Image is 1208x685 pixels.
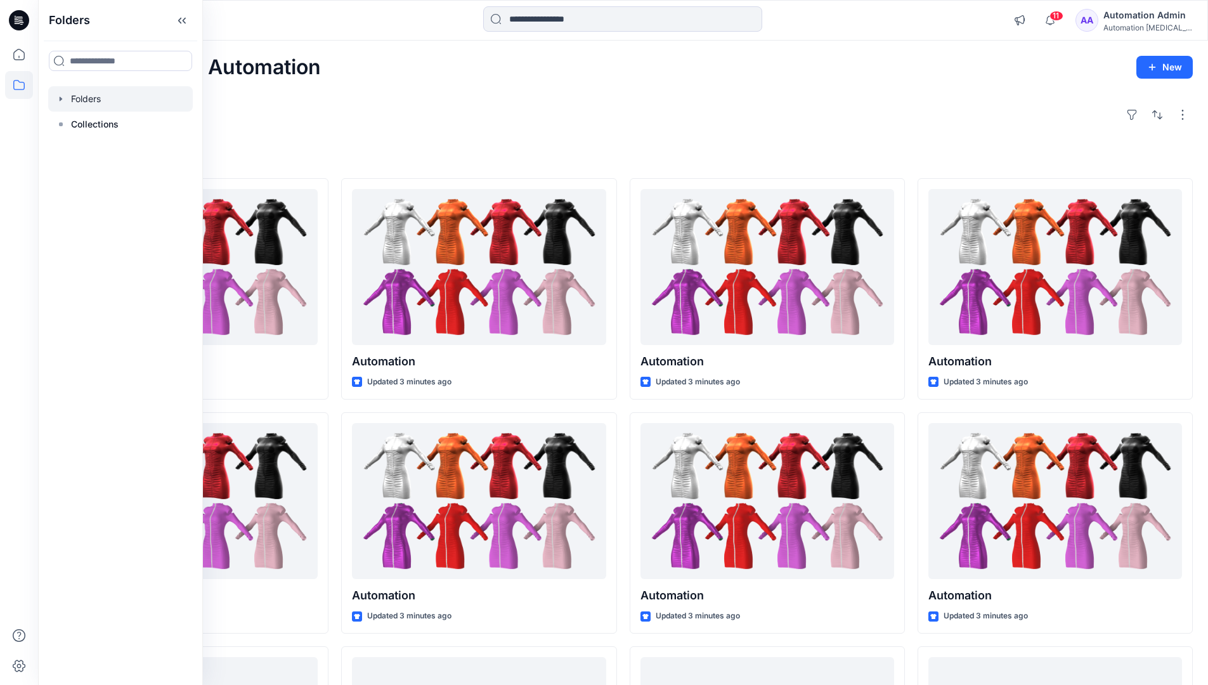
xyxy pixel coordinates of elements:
p: Updated 3 minutes ago [367,375,451,389]
span: 11 [1049,11,1063,21]
div: Automation Admin [1103,8,1192,23]
p: Automation [352,587,606,604]
div: AA [1075,9,1098,32]
p: Updated 3 minutes ago [656,375,740,389]
p: Automation [928,353,1182,370]
p: Automation [928,587,1182,604]
button: New [1136,56,1193,79]
p: Updated 3 minutes ago [367,610,451,623]
a: Automation [352,189,606,346]
a: Automation [928,189,1182,346]
div: Automation [MEDICAL_DATA]... [1103,23,1192,32]
p: Updated 3 minutes ago [944,375,1028,389]
p: Automation [640,353,894,370]
a: Automation [640,189,894,346]
a: Automation [640,423,894,580]
p: Updated 3 minutes ago [944,610,1028,623]
h4: Styles [53,150,1193,166]
p: Automation [640,587,894,604]
p: Automation [352,353,606,370]
p: Collections [71,117,119,132]
a: Automation [928,423,1182,580]
a: Automation [352,423,606,580]
p: Updated 3 minutes ago [656,610,740,623]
